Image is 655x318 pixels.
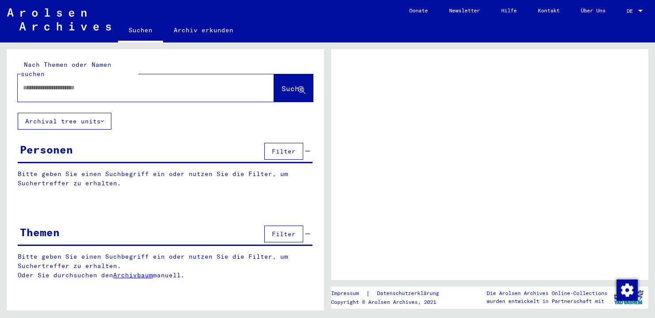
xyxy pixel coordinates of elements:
[612,286,645,308] img: yv_logo.png
[18,252,313,280] p: Bitte geben Sie einen Suchbegriff ein oder nutzen Sie die Filter, um Suchertreffer zu erhalten. O...
[264,226,303,242] button: Filter
[487,297,607,305] p: wurden entwickelt in Partnerschaft mit
[274,74,313,102] button: Suche
[264,143,303,160] button: Filter
[282,84,304,93] span: Suche
[617,280,638,301] img: Zustimmung ändern
[113,271,153,279] a: Archivbaum
[18,113,111,130] button: Archival tree units
[331,289,449,298] div: |
[331,298,449,306] p: Copyright © Arolsen Archives, 2021
[370,289,449,298] a: Datenschutzerklärung
[163,19,244,41] a: Archiv erkunden
[7,8,111,31] img: Arolsen_neg.svg
[20,224,60,240] div: Themen
[18,169,312,188] p: Bitte geben Sie einen Suchbegriff ein oder nutzen Sie die Filter, um Suchertreffer zu erhalten.
[272,230,296,238] span: Filter
[118,19,163,42] a: Suchen
[487,289,607,297] p: Die Arolsen Archives Online-Collections
[21,61,111,78] mat-label: Nach Themen oder Namen suchen
[616,279,637,300] div: Zustimmung ändern
[331,289,366,298] a: Impressum
[20,142,73,157] div: Personen
[627,8,636,14] span: DE
[272,147,296,155] span: Filter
